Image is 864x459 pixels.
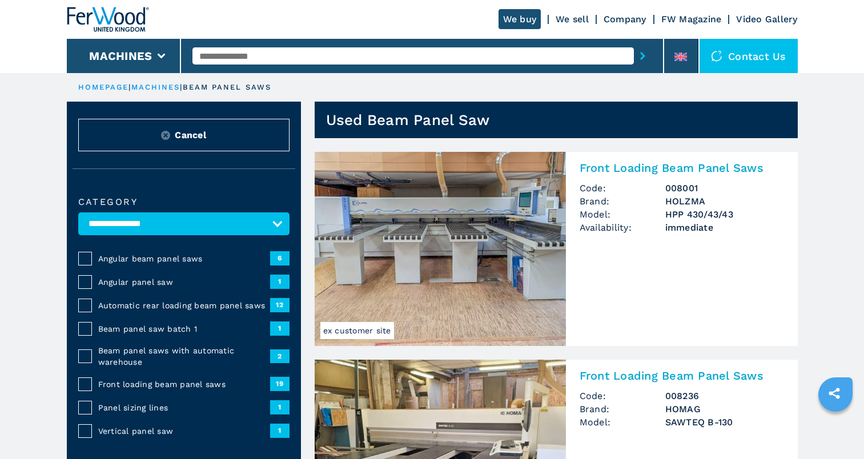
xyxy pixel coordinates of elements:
h2: Front Loading Beam Panel Saws [580,161,784,175]
span: Front loading beam panel saws [98,379,270,390]
h1: Used Beam Panel Saw [326,111,490,129]
span: Angular beam panel saws [98,253,270,264]
h3: HOMAG [665,402,784,416]
img: Ferwood [67,7,149,32]
a: Company [604,14,646,25]
h3: SAWTEQ B-130 [665,416,784,429]
img: Reset [161,131,170,140]
iframe: Chat [815,408,855,450]
h2: Front Loading Beam Panel Saws [580,369,784,382]
a: We buy [499,9,541,29]
span: 19 [270,377,290,390]
h3: HOLZMA [665,195,784,208]
div: Contact us [700,39,798,73]
h3: HPP 430/43/43 [665,208,784,221]
span: Availability: [580,221,665,234]
a: HOMEPAGE [78,83,129,91]
span: Angular panel saw [98,276,270,288]
span: Beam panel saw batch 1 [98,323,270,335]
a: machines [131,83,180,91]
span: Brand: [580,402,665,416]
button: ResetCancel [78,119,290,151]
span: Model: [580,208,665,221]
span: Automatic rear loading beam panel saws [98,300,270,311]
img: Front Loading Beam Panel Saws HOLZMA HPP 430/43/43 [315,152,566,346]
span: Cancel [175,128,206,142]
h3: 008236 [665,389,784,402]
span: 6 [270,251,290,265]
span: 1 [270,275,290,288]
span: Brand: [580,195,665,208]
span: immediate [665,221,784,234]
span: | [180,83,182,91]
a: Front Loading Beam Panel Saws HOLZMA HPP 430/43/43ex customer siteFront Loading Beam Panel SawsCo... [315,152,798,346]
span: Code: [580,182,665,195]
span: 1 [270,400,290,414]
button: submit-button [634,43,652,69]
a: Video Gallery [736,14,797,25]
span: Panel sizing lines [98,402,270,413]
span: Beam panel saws with automatic warehouse [98,345,270,368]
a: sharethis [820,379,849,408]
button: Machines [89,49,152,63]
span: | [128,83,131,91]
span: Model: [580,416,665,429]
span: 12 [270,298,290,312]
span: ex customer site [320,322,394,339]
span: 1 [270,424,290,437]
p: beam panel saws [183,82,272,92]
span: Vertical panel saw [98,425,270,437]
span: 1 [270,321,290,335]
img: Contact us [711,50,722,62]
span: Code: [580,389,665,402]
span: 2 [270,349,290,363]
a: FW Magazine [661,14,722,25]
h3: 008001 [665,182,784,195]
a: We sell [556,14,589,25]
label: Category [78,198,290,207]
